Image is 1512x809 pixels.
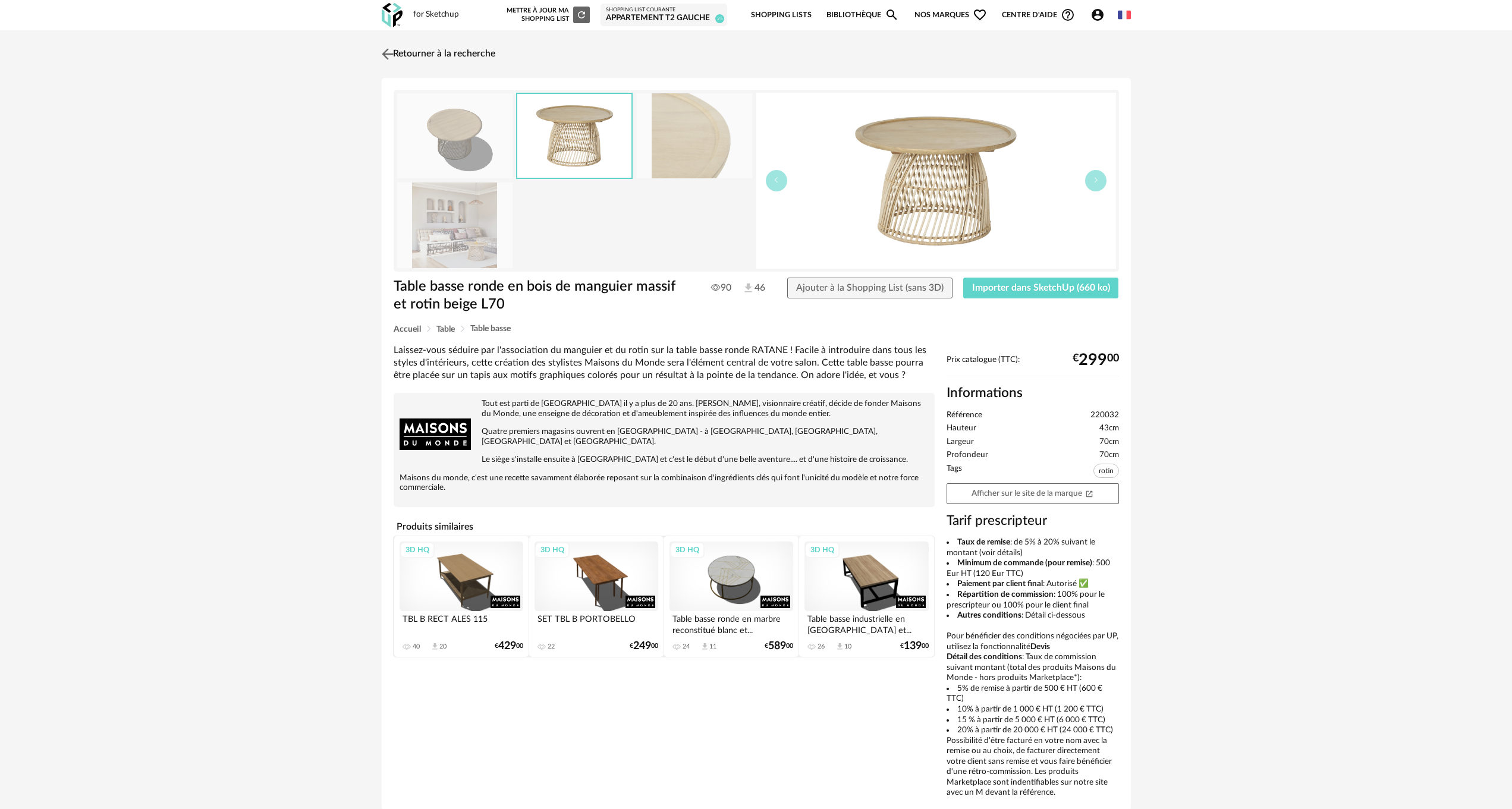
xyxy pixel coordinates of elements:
[947,579,1119,590] li: : Autorisé ✅
[947,437,974,448] span: Largeur
[400,611,523,635] div: TBL B RECT ALES 115
[495,642,523,650] div: € 00
[1099,450,1119,461] span: 70cm
[430,642,439,651] span: Download icon
[947,512,1119,530] h3: Tarif prescripteur
[529,536,664,657] a: 3D HQ SET TBL B PORTOBELLO 22 €24900
[394,278,689,314] h1: Table basse ronde en bois de manguier massif et rotin beige L70
[397,93,513,178] img: thumbnail.png
[548,643,555,651] div: 22
[904,642,922,650] span: 139
[768,642,786,650] span: 589
[947,704,1119,715] li: 10% à partir de 1 000 € HT (1 200 € TTC)
[397,182,513,267] img: table-basse-ronde-en-bois-de-manguier-massif-et-rotin-beige-l70-1000-1-26-220032_25.jpg
[751,1,812,29] a: Shopping Lists
[379,41,495,67] a: Retourner à la recherche
[1085,489,1093,497] span: Open In New icon
[1061,8,1075,22] span: Help Circle Outline icon
[394,518,935,536] h4: Produits similaires
[957,611,1021,619] b: Autres conditions
[683,643,690,651] div: 24
[394,344,935,382] div: Laissez-vous séduire par l'association du manguier et du rotin sur la table basse ronde RATANE ! ...
[799,536,933,657] a: 3D HQ Table basse industrielle en [GEOGRAPHIC_DATA] et... 26 Download icon 10 €13900
[400,399,471,470] img: brand logo
[947,355,1119,377] div: Prix catalogue (TTC):
[400,455,929,465] p: Le siège s'installe ensuite à [GEOGRAPHIC_DATA] et c'est le début d'une belle aventure.... et d'u...
[670,542,705,558] div: 3D HQ
[470,325,511,333] span: Table basse
[947,450,988,461] span: Profondeur
[535,611,658,635] div: SET TBL B PORTOBELLO
[394,325,421,333] span: Accueil
[972,283,1110,292] span: Importer dans SketchUp (660 ko)
[400,427,929,447] p: Quatre premiers magasins ouvrent en [GEOGRAPHIC_DATA] - à [GEOGRAPHIC_DATA], [GEOGRAPHIC_DATA], [...
[1093,464,1119,478] span: rotin
[394,325,1119,333] div: Breadcrumb
[606,7,722,14] div: Shopping List courante
[947,590,1119,610] li: : 100% pour le prescripteur ou 100% pour le client final
[1079,355,1107,365] span: 299
[700,642,709,651] span: Download icon
[742,282,765,295] span: 46
[957,580,1043,588] b: Paiement par client final
[709,643,716,651] div: 11
[742,282,755,294] img: Téléchargements
[947,725,1119,798] li: 20% à partir de 20 000 € HT (24 000 € TTC) Possibilité d’être facturé en votre nom avec la remise...
[1118,8,1131,21] img: fr
[826,1,899,29] a: BibliothèqueMagnify icon
[535,542,570,558] div: 3D HQ
[576,11,587,18] span: Refresh icon
[379,45,396,62] img: svg+xml;base64,PHN2ZyB3aWR0aD0iMjQiIGhlaWdodD0iMjQiIHZpZXdCb3g9IjAgMCAyNCAyNCIgZmlsbD0ibm9uZSIgeG...
[787,278,953,299] button: Ajouter à la Shopping List (sans 3D)
[914,1,987,29] span: Nos marques
[947,715,1119,726] li: 15 % à partir de 5 000 € HT (6 000 € TTC)
[947,410,982,421] span: Référence
[498,642,516,650] span: 429
[765,642,793,650] div: € 00
[504,7,590,23] div: Mettre à jour ma Shopping List
[400,473,929,493] p: Maisons du monde, c'est une recette savamment élaborée reposant sur la combinaison d'ingrédients ...
[382,3,403,27] img: OXP
[400,399,929,419] p: Tout est parti de [GEOGRAPHIC_DATA] il y a plus de 20 ans. [PERSON_NAME], visionnaire créatif, dé...
[1090,410,1119,421] span: 220032
[436,325,455,333] span: Table
[957,559,1092,567] b: Minimum de commande (pour remise)
[835,642,844,651] span: Download icon
[400,542,435,558] div: 3D HQ
[947,464,962,481] span: Tags
[796,283,944,292] span: Ajouter à la Shopping List (sans 3D)
[818,643,825,651] div: 26
[1099,423,1119,434] span: 43cm
[947,558,1119,579] li: : 500 Eur HT (120 Eur TTC)
[711,282,731,294] span: 90
[1073,355,1119,365] div: € 00
[1030,643,1050,651] b: Devis
[963,278,1119,299] button: Importer dans SketchUp (660 ko)
[413,643,420,651] div: 40
[844,643,851,651] div: 10
[394,536,529,657] a: 3D HQ TBL B RECT ALES 115 40 Download icon 20 €42900
[517,94,631,178] img: table-basse-ronde-en-bois-de-manguier-massif-et-rotin-beige-l70-1000-1-26-220032_1.jpg
[804,611,928,635] div: Table basse industrielle en [GEOGRAPHIC_DATA] et...
[1099,437,1119,448] span: 70cm
[606,7,722,24] a: Shopping List courante Appartement T2 gauche 25
[947,537,1119,798] div: Pour bénéficier des conditions négociées par UP, utilisez la fonctionnalité : Taux de commission ...
[633,642,651,650] span: 249
[1002,8,1075,22] span: Centre d'aideHelp Circle Outline icon
[947,610,1119,621] li: : Détail ci-dessous
[630,642,658,650] div: € 00
[715,14,724,23] span: 25
[664,536,799,657] a: 3D HQ Table basse ronde en marbre reconstitué blanc et... 24 Download icon 11 €58900
[1090,8,1105,22] span: Account Circle icon
[756,93,1116,269] img: table-basse-ronde-en-bois-de-manguier-massif-et-rotin-beige-l70-1000-1-26-220032_1.jpg
[947,423,976,434] span: Hauteur
[947,385,1119,402] h2: Informations
[947,537,1119,558] li: : de 5% à 20% suivant le montant (voir détails)
[947,653,1022,661] b: Détail des conditions
[947,483,1119,504] a: Afficher sur le site de la marqueOpen In New icon
[900,642,929,650] div: € 00
[805,542,840,558] div: 3D HQ
[637,93,752,178] img: table-basse-ronde-en-bois-de-manguier-massif-et-rotin-beige-l70-1000-1-26-220032_2.jpg
[606,13,722,24] div: Appartement T2 gauche
[413,10,459,20] div: for Sketchup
